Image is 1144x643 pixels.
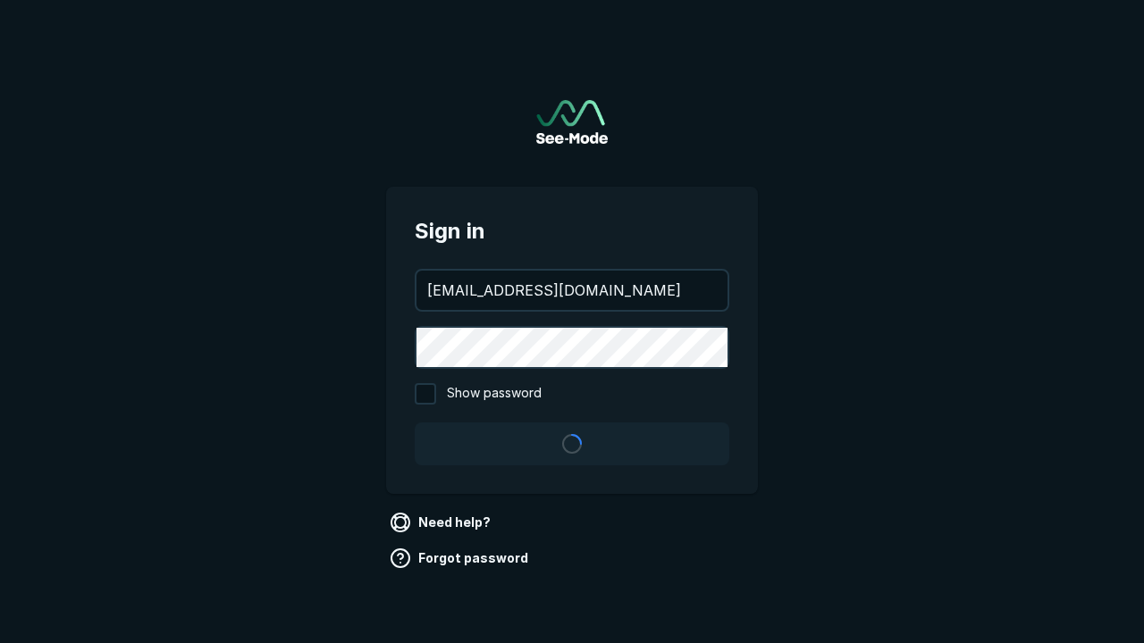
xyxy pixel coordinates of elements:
span: Show password [447,383,542,405]
a: Need help? [386,508,498,537]
img: See-Mode Logo [536,100,608,144]
a: Go to sign in [536,100,608,144]
span: Sign in [415,215,729,247]
a: Forgot password [386,544,535,572]
input: your@email.com [416,271,728,310]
